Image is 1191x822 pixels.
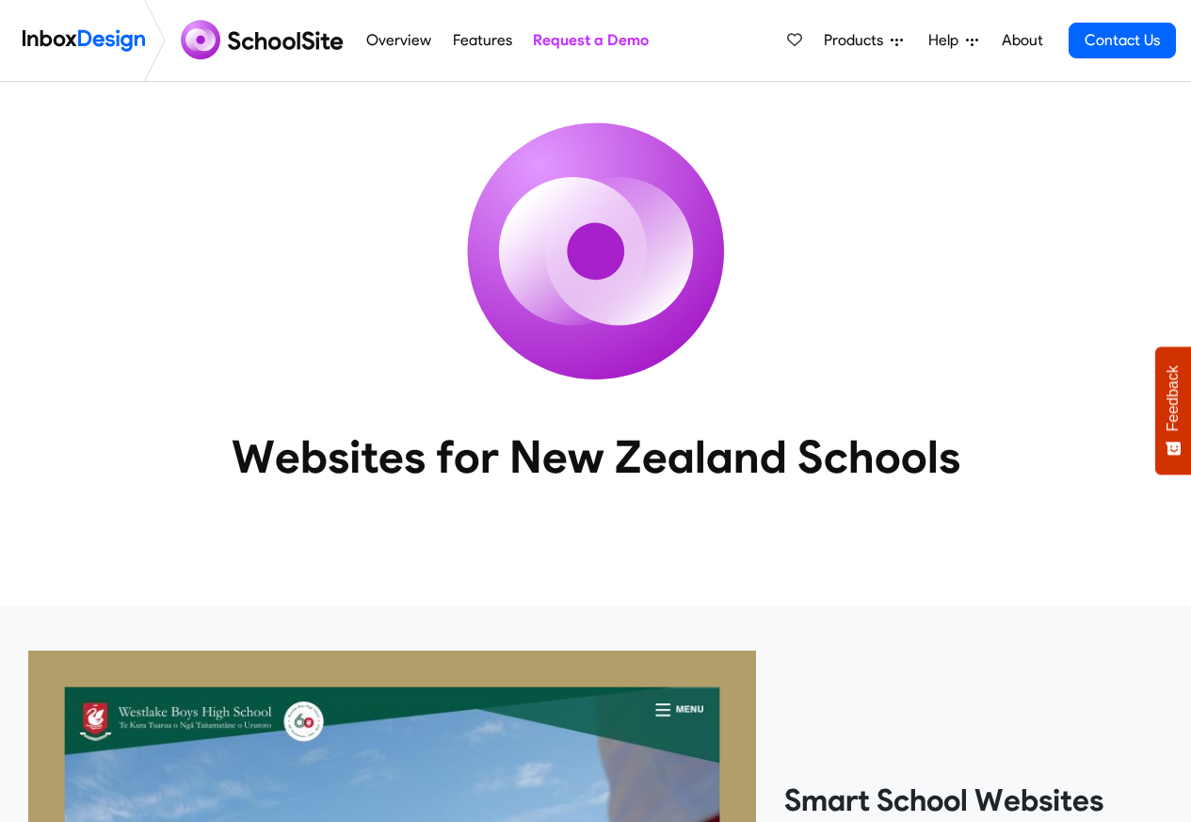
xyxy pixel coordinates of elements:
[928,29,966,52] span: Help
[1165,365,1182,431] span: Feedback
[173,18,356,63] img: schoolsite logo
[362,22,437,59] a: Overview
[816,22,910,59] a: Products
[921,22,986,59] a: Help
[149,428,1043,485] heading: Websites for New Zealand Schools
[1069,23,1176,58] a: Contact Us
[447,22,517,59] a: Features
[824,29,891,52] span: Products
[996,22,1048,59] a: About
[1155,347,1191,475] button: Feedback - Show survey
[427,82,765,421] img: icon_schoolsite.svg
[784,782,1163,819] heading: Smart School Websites
[527,22,653,59] a: Request a Demo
